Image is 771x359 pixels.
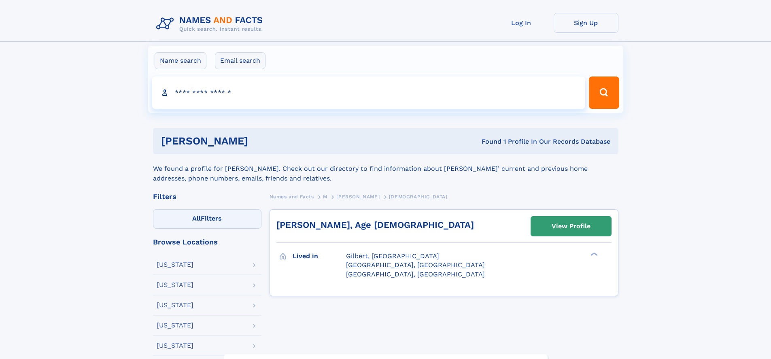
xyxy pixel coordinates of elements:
div: [US_STATE] [157,302,193,308]
label: Name search [155,52,206,69]
a: Names and Facts [270,191,314,202]
span: All [192,215,201,222]
span: Gilbert, [GEOGRAPHIC_DATA] [346,252,439,260]
div: We found a profile for [PERSON_NAME]. Check out our directory to find information about [PERSON_N... [153,154,618,183]
a: View Profile [531,217,611,236]
h3: Lived in [293,249,346,263]
a: Log In [489,13,554,33]
div: Found 1 Profile In Our Records Database [365,137,610,146]
div: [US_STATE] [157,322,193,329]
span: [GEOGRAPHIC_DATA], [GEOGRAPHIC_DATA] [346,270,485,278]
div: [US_STATE] [157,261,193,268]
div: View Profile [552,217,590,236]
span: [GEOGRAPHIC_DATA], [GEOGRAPHIC_DATA] [346,261,485,269]
img: Logo Names and Facts [153,13,270,35]
button: Search Button [589,76,619,109]
a: Sign Up [554,13,618,33]
a: [PERSON_NAME], Age [DEMOGRAPHIC_DATA] [276,220,474,230]
span: [PERSON_NAME] [336,194,380,200]
div: [US_STATE] [157,282,193,288]
span: M [323,194,327,200]
a: [PERSON_NAME] [336,191,380,202]
div: Browse Locations [153,238,261,246]
div: [US_STATE] [157,342,193,349]
a: M [323,191,327,202]
label: Email search [215,52,265,69]
input: search input [152,76,586,109]
h1: [PERSON_NAME] [161,136,365,146]
span: [DEMOGRAPHIC_DATA] [389,194,448,200]
div: ❯ [588,252,598,257]
div: Filters [153,193,261,200]
label: Filters [153,209,261,229]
